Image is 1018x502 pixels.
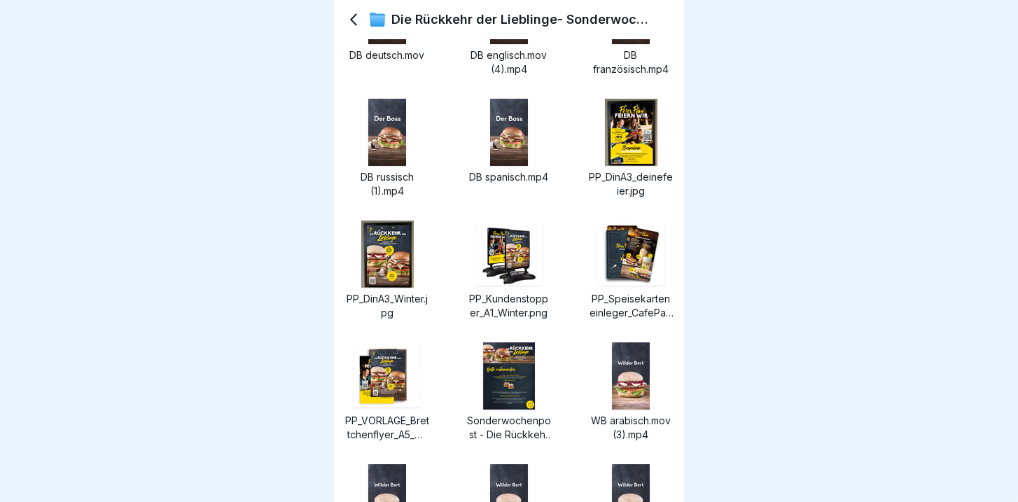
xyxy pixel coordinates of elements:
p: Sonderwochenpost - Die Rückkehr der Lieblinge.pdf [467,414,551,442]
a: image thumbnailWB arabisch.mov (3).mp4 [589,342,673,442]
p: PP_DinA3_Winter.jpg [345,292,429,320]
a: image thumbnailPP_DinA3_deinefeier.jpg [589,99,673,198]
a: image thumbnailPP_Kundenstopper_A1_Winter.png [467,221,551,320]
img: image thumbnail [490,99,528,166]
img: image thumbnail [354,345,421,407]
a: image thumbnailPP_Speisekarteneinleger_CafePane.jpg [589,221,673,320]
p: PP_Kundenstopper_A1_Winter.png [467,292,551,320]
p: WB arabisch.mov (3).mp4 [589,414,673,442]
img: image thumbnail [475,223,543,286]
a: image thumbnailSonderwochenpost - Die Rückkehr der Lieblinge.pdf [467,342,551,442]
img: image thumbnail [612,342,650,410]
img: image thumbnail [368,99,406,166]
p: PP_VORLAGE_Brettchenflyer_A5_Winter.jpg [345,414,429,442]
p: DB englisch.mov (4).mp4 [467,48,551,76]
a: image thumbnailPP_VORLAGE_Brettchenflyer_A5_Winter.jpg [345,342,429,442]
a: image thumbnailDB russisch (1).mp4 [345,99,429,198]
a: image thumbnailPP_DinA3_Winter.jpg [345,221,429,320]
p: DB spanisch.mp4 [467,170,551,184]
p: PP_Speisekarteneinleger_CafePane.jpg [589,292,673,320]
p: Die Rückkehr der Lieblinge- Sonderwochenpost [391,12,649,27]
p: DB französisch.mp4 [589,48,673,76]
p: DB deutsch.mov [345,48,429,62]
img: image thumbnail [597,223,664,286]
p: PP_DinA3_deinefeier.jpg [589,170,673,198]
img: image thumbnail [361,221,414,288]
a: image thumbnailDB spanisch.mp4 [467,99,551,198]
p: DB russisch (1).mp4 [345,170,429,198]
img: image thumbnail [605,99,657,166]
img: image thumbnail [483,342,535,410]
